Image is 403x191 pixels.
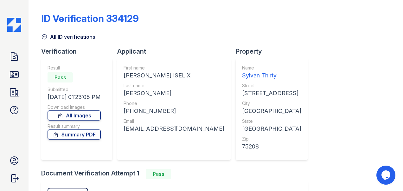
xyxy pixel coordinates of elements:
div: Pass [146,169,171,179]
div: Name [242,65,301,71]
div: Result summary [48,123,101,129]
div: Email [124,118,224,124]
div: ID Verification 334129 [41,13,139,24]
div: Phone [124,100,224,107]
a: Name Sylvan Thirty [242,65,301,80]
div: Street [242,82,301,89]
div: [PHONE_NUMBER] [124,107,224,115]
iframe: chat widget [376,166,397,185]
div: Zip [242,136,301,142]
div: [GEOGRAPHIC_DATA] [242,107,301,115]
div: [GEOGRAPHIC_DATA] [242,124,301,133]
img: CE_Icon_Blue-c292c112584629df590d857e76928e9f676e5b41ef8f769ba2f05ee15b207248.png [7,18,21,32]
div: Result [48,65,101,71]
div: Applicant [117,47,236,56]
div: Last name [124,82,224,89]
a: All Images [48,110,101,121]
div: Download Images [48,104,101,110]
div: [EMAIL_ADDRESS][DOMAIN_NAME] [124,124,224,133]
a: All ID verifications [41,33,95,41]
div: State [242,118,301,124]
div: City [242,100,301,107]
div: First name [124,65,224,71]
div: Sylvan Thirty [242,71,301,80]
div: Property [236,47,313,56]
div: Submitted [48,86,101,93]
div: [PERSON_NAME] ISELIX [124,71,224,80]
div: 75208 [242,142,301,151]
div: [PERSON_NAME] [124,89,224,98]
a: Summary PDF [48,129,101,140]
div: Pass [48,72,73,82]
div: [STREET_ADDRESS] [242,89,301,98]
div: Verification [41,47,117,56]
div: [DATE] 01:23:05 PM [48,93,101,102]
div: Document Verification Attempt 1 [41,169,313,179]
